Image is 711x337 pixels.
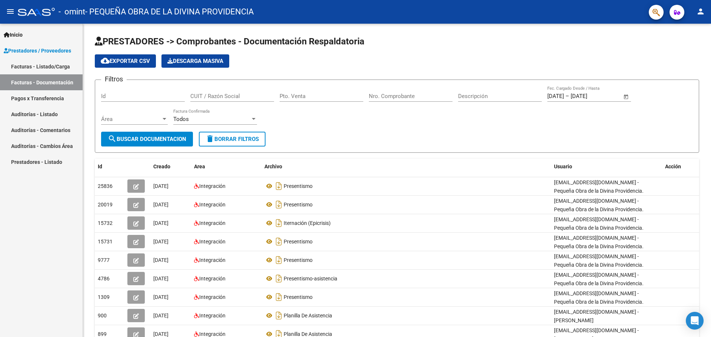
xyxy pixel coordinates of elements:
[98,220,113,226] span: 15732
[206,136,259,142] span: Borrar Filtros
[554,272,644,295] span: [EMAIL_ADDRESS][DOMAIN_NAME] - Pequeña Obra de la Divina Providencia. Cottolengo [PERSON_NAME]
[274,180,284,192] i: Descargar documento
[153,220,168,226] span: [DATE]
[98,313,107,319] span: 900
[199,220,226,226] span: Integración
[554,290,644,313] span: [EMAIL_ADDRESS][DOMAIN_NAME] - Pequeña Obra de la Divina Providencia. Cottolengo [PERSON_NAME]
[554,179,644,202] span: [EMAIL_ADDRESS][DOMAIN_NAME] - Pequeña Obra de la Divina Providencia. Cottolengo [PERSON_NAME]
[153,313,168,319] span: [DATE]
[153,331,168,337] span: [DATE]
[98,276,110,282] span: 4786
[98,183,113,189] span: 25836
[547,93,564,100] input: Fecha inicio
[153,183,168,189] span: [DATE]
[98,239,113,245] span: 15731
[284,294,313,300] span: Presentismo
[284,202,313,208] span: Presentismo
[4,47,71,55] span: Prestadores / Proveedores
[153,294,168,300] span: [DATE]
[98,164,102,169] span: Id
[284,239,313,245] span: Presentismo
[274,291,284,303] i: Descargar documento
[199,183,226,189] span: Integración
[274,273,284,284] i: Descargar documento
[686,312,704,330] div: Open Intercom Messenger
[551,159,662,175] datatable-header-cell: Usuario
[199,276,226,282] span: Integración
[108,136,186,142] span: Buscar Documentacion
[150,159,191,175] datatable-header-cell: Creado
[554,235,644,258] span: [EMAIL_ADDRESS][DOMAIN_NAME] - Pequeña Obra de la Divina Providencia. Cottolengo [PERSON_NAME]
[153,202,168,208] span: [DATE]
[101,56,110,65] mat-icon: cloud_download
[95,54,156,68] button: Exportar CSV
[161,54,229,68] app-download-masive: Descarga masiva de comprobantes (adjuntos)
[199,331,226,337] span: Integración
[85,4,254,20] span: - PEQUEÑA OBRA DE LA DIVINA PROVIDENCIA
[153,164,170,169] span: Creado
[554,253,644,276] span: [EMAIL_ADDRESS][DOMAIN_NAME] - Pequeña Obra de la Divina Providencia. Cottolengo [PERSON_NAME]
[284,257,313,263] span: Presentismo
[98,257,110,263] span: 9777
[101,74,127,84] h3: Filtros
[98,331,107,337] span: 899
[274,199,284,210] i: Descargar documento
[284,313,332,319] span: Planilla De Asistencia
[284,220,331,226] span: Iternación (Epicrisis)
[98,202,113,208] span: 20019
[199,132,266,146] button: Borrar Filtros
[665,164,681,169] span: Acción
[284,276,337,282] span: Presentismo-asistencia
[571,93,607,100] input: Fecha fin
[199,239,226,245] span: Integración
[199,294,226,300] span: Integración
[153,257,168,263] span: [DATE]
[284,331,332,337] span: Planilla De Asistencia
[191,159,261,175] datatable-header-cell: Area
[194,164,205,169] span: Area
[153,239,168,245] span: [DATE]
[554,309,639,323] span: [EMAIL_ADDRESS][DOMAIN_NAME] - [PERSON_NAME]
[101,132,193,146] button: Buscar Documentacion
[554,198,644,221] span: [EMAIL_ADDRESS][DOMAIN_NAME] - Pequeña Obra de la Divina Providencia. Cottolengo [PERSON_NAME]
[261,159,551,175] datatable-header-cell: Archivo
[554,216,644,239] span: [EMAIL_ADDRESS][DOMAIN_NAME] - Pequeña Obra de la Divina Providencia. Cottolengo [PERSON_NAME]
[199,313,226,319] span: Integración
[4,31,23,39] span: Inicio
[199,257,226,263] span: Integración
[622,92,631,101] button: Open calendar
[696,7,705,16] mat-icon: person
[161,54,229,68] button: Descarga Masiva
[199,202,226,208] span: Integración
[95,36,364,47] span: PRESTADORES -> Comprobantes - Documentación Respaldatoria
[284,183,313,189] span: Presentismo
[173,116,189,122] span: Todos
[274,217,284,229] i: Descargar documento
[101,58,150,64] span: Exportar CSV
[95,159,124,175] datatable-header-cell: Id
[101,116,161,122] span: Área
[59,4,85,20] span: - omint
[108,134,117,143] mat-icon: search
[565,93,569,100] span: –
[206,134,214,143] mat-icon: delete
[167,58,223,64] span: Descarga Masiva
[274,236,284,247] i: Descargar documento
[6,7,15,16] mat-icon: menu
[554,164,572,169] span: Usuario
[98,294,110,300] span: 1309
[153,276,168,282] span: [DATE]
[662,159,699,175] datatable-header-cell: Acción
[274,254,284,266] i: Descargar documento
[264,164,282,169] span: Archivo
[274,310,284,321] i: Descargar documento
